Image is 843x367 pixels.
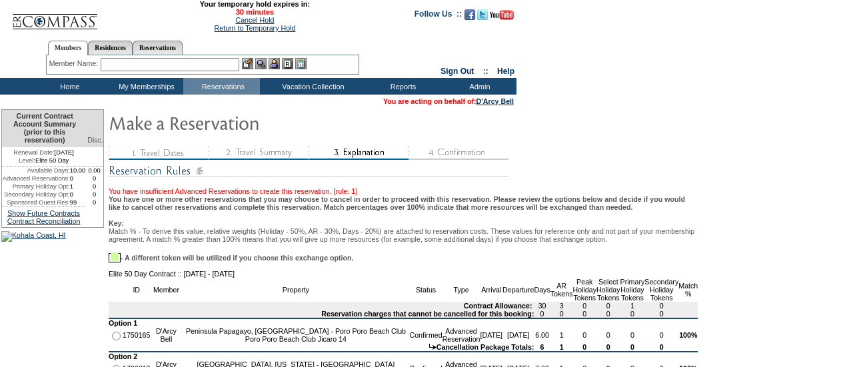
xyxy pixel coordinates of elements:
[321,310,534,318] b: Reservation charges that cannot be cancelled for this booking:
[85,175,103,183] td: 0
[85,190,103,198] td: 0
[182,278,409,302] td: Property
[442,278,480,302] td: Type
[644,310,678,319] td: 0
[70,198,86,206] td: 99
[490,10,514,20] img: Subscribe to our YouTube Channel
[464,13,475,21] a: Become our fan on Facebook
[85,198,103,206] td: 0
[109,352,698,360] td: Option 2
[245,335,347,343] nobr: Poro Poro Beach Club Jicaro 14
[1,231,66,242] img: Kohala Coast, HI
[534,302,550,310] td: 30
[109,179,698,195] div: You have insufficient Advanced Reservations to create this reservation. [rule: 1]
[150,278,182,302] td: Member
[440,67,474,76] a: Sign Out
[497,67,514,76] a: Help
[477,9,488,20] img: Follow us on Twitter
[109,109,375,136] img: Make Reservation
[464,9,475,20] img: Become our fan on Facebook
[644,343,678,352] td: 0
[209,146,309,160] img: step2_state3.gif
[596,343,620,352] td: 0
[678,278,698,302] td: Match %
[409,327,442,343] td: Confirmed
[534,327,550,343] td: 6.00
[109,319,698,327] td: Option 1
[572,302,596,310] td: 0
[464,302,532,310] b: Contract Allowance:
[215,24,296,32] a: Return to Temporary Hold
[88,41,133,55] a: Residences
[150,327,182,343] td: D'Arcy Bell
[572,327,596,343] td: 0
[70,167,86,175] td: 10.00
[109,270,698,278] td: Elite 50 Day Contract :: [DATE] - [DATE]
[109,195,698,262] div: You have one or more other reservations that you may choose to cancel in order to proceed with th...
[620,343,645,352] td: 0
[183,78,260,95] td: Reservations
[480,327,502,343] td: [DATE]
[490,13,514,21] a: Subscribe to our YouTube Channel
[644,302,678,310] td: 0
[620,310,645,319] td: 0
[550,343,573,352] td: 1
[109,163,508,179] img: subTtlResRules.gif
[186,327,406,335] nobr: Peninsula Papagayo, [GEOGRAPHIC_DATA] - Poro Poro Beach Club
[2,190,70,198] td: Secondary Holiday Opt:
[476,97,514,105] a: D'Arcy Bell
[282,58,293,69] img: Reservations
[7,217,81,225] a: Contract Reconciliation
[572,278,596,302] td: Peak Holiday Tokens
[620,278,645,302] td: Primary Holiday Tokens
[383,97,514,105] span: You are acting on behalf of:
[85,167,103,175] td: 0.00
[85,183,103,190] td: 0
[49,58,101,69] div: Member Name:
[260,78,363,95] td: Vacation Collection
[2,183,70,190] td: Primary Holiday Opt:
[123,278,151,302] td: ID
[11,3,98,30] img: Compass Home
[105,8,405,16] span: 30 minutes
[109,343,534,352] td: Cancellation Package Totals:
[242,58,253,69] img: b_edit.gif
[550,302,573,310] td: 3
[13,149,54,157] span: Renewal Date:
[572,310,596,319] td: 0
[269,58,280,69] img: Impersonate
[409,146,508,160] img: step4_state1.gif
[363,78,440,95] td: Reports
[534,278,550,302] td: Days
[2,147,85,157] td: [DATE]
[502,327,534,343] td: [DATE]
[409,278,442,302] td: Status
[30,78,107,95] td: Home
[107,78,183,95] td: My Memberships
[550,278,573,302] td: AR Tokens
[109,146,209,160] img: step1_state3.gif
[2,167,70,175] td: Available Days:
[109,227,698,243] div: Match % - To derive this value, relative weights (Holiday - 50%, AR - 30%, Days - 20%) are attach...
[534,343,550,352] td: 6
[620,302,645,310] td: 1
[48,41,89,55] a: Members
[19,157,35,165] span: Level:
[255,58,267,69] img: View
[309,146,409,160] img: step3_state2.gif
[440,78,516,95] td: Admin
[644,278,678,302] td: Secondary Holiday Tokens
[235,16,274,24] a: Cancel Hold
[295,58,307,69] img: b_calculator.gif
[2,175,70,183] td: Advanced Reservations:
[596,327,620,343] td: 0
[477,13,488,21] a: Follow us on Twitter
[70,175,86,183] td: 0
[534,310,550,319] td: 0
[679,331,697,339] b: 100%
[596,278,620,302] td: Select Holiday Tokens
[483,67,488,76] span: ::
[644,327,678,343] td: 0
[550,310,573,319] td: 0
[572,343,596,352] td: 0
